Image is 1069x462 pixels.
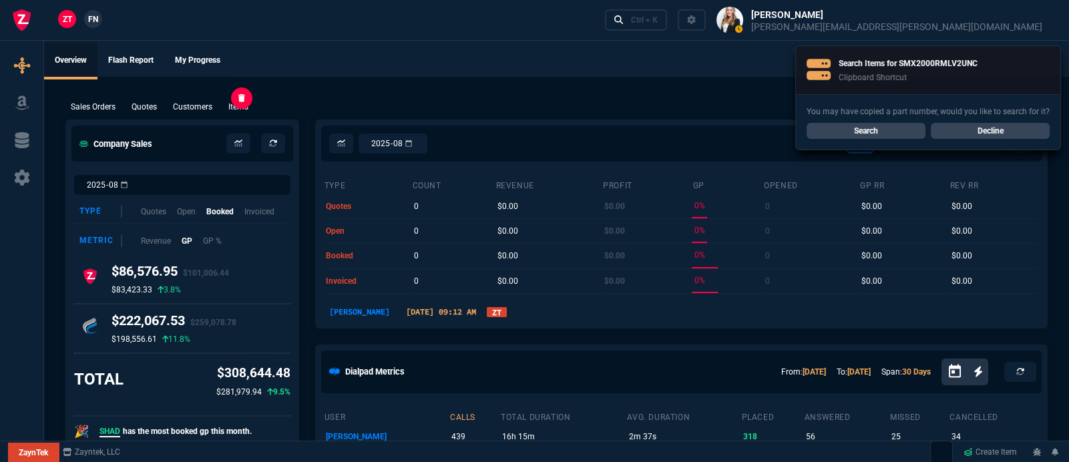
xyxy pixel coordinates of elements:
[99,427,120,437] span: SHAD
[604,246,625,265] p: $0.00
[59,446,124,458] a: msbcCompanyName
[244,206,274,218] p: Invoiced
[132,101,157,113] p: Quotes
[765,272,770,290] p: 0
[861,246,882,265] p: $0.00
[324,175,412,194] th: type
[141,206,166,218] p: Quotes
[97,42,164,79] a: Flash Report
[324,407,449,425] th: user
[451,427,498,446] p: 439
[804,407,890,425] th: answered
[324,268,412,293] td: invoiced
[951,427,1036,446] p: 34
[79,206,122,218] div: Type
[626,407,740,425] th: avg. duration
[401,306,481,318] p: [DATE] 09:12 AM
[692,175,763,194] th: GP
[414,272,419,290] p: 0
[190,318,236,327] span: $259,078.78
[951,197,972,216] p: $0.00
[839,72,978,83] p: Clipboard Shortcut
[177,206,196,218] p: Open
[500,407,626,425] th: total duration
[324,244,412,268] td: booked
[694,246,705,264] p: 0%
[951,272,972,290] p: $0.00
[487,307,507,317] a: ZT
[861,272,882,290] p: $0.00
[414,197,419,216] p: 0
[602,175,692,194] th: Profit
[88,13,98,25] span: FN
[495,175,602,194] th: revenue
[74,422,89,441] p: 🎉
[889,407,949,425] th: missed
[182,235,192,247] p: GP
[164,42,231,79] a: My Progress
[203,235,222,247] p: GP %
[803,367,826,377] a: [DATE]
[765,197,770,216] p: 0
[141,235,171,247] p: Revenue
[112,312,236,334] h4: $222,067.53
[694,221,705,240] p: 0%
[112,334,157,344] p: $198,556.61
[628,427,738,446] p: 2m 37s
[99,425,252,437] p: has the most booked gp this month.
[741,407,804,425] th: placed
[44,42,97,79] a: Overview
[74,369,124,389] h3: TOTAL
[267,386,290,398] p: 9.5%
[324,218,412,243] td: open
[324,194,412,218] td: quotes
[604,272,625,290] p: $0.00
[765,222,770,240] p: 0
[847,367,871,377] a: [DATE]
[861,222,882,240] p: $0.00
[412,175,495,194] th: count
[743,427,802,446] p: 318
[902,367,931,377] a: 30 Days
[497,272,518,290] p: $0.00
[861,197,882,216] p: $0.00
[949,175,1039,194] th: Rev RR
[414,222,419,240] p: 0
[891,427,947,446] p: 25
[414,246,419,265] p: 0
[949,407,1039,425] th: cancelled
[206,206,234,218] p: Booked
[604,222,625,240] p: $0.00
[158,284,181,295] p: 3.8%
[497,222,518,240] p: $0.00
[694,196,705,215] p: 0%
[112,284,152,295] p: $83,423.33
[839,57,978,69] p: Search Items for SMX2000RMLV2UNC
[958,442,1022,462] a: Create Item
[497,197,518,216] p: $0.00
[837,366,871,378] p: To:
[216,364,290,383] p: $308,644.48
[694,271,705,290] p: 0%
[449,407,500,425] th: calls
[162,334,190,344] p: 11.8%
[781,366,826,378] p: From:
[183,268,229,278] span: $101,006.44
[502,427,624,446] p: 16h 15m
[951,246,972,265] p: $0.00
[947,362,974,381] button: Open calendar
[631,15,658,25] div: Ctrl + K
[807,105,1050,118] p: You may have copied a part number, would you like to search for it?
[806,427,887,446] p: 56
[228,101,248,113] p: Items
[881,366,931,378] p: Span:
[216,386,262,398] p: $281,979.94
[63,13,72,25] span: ZT
[807,123,925,139] a: Search
[931,123,1050,139] a: Decline
[173,101,212,113] p: Customers
[765,246,770,265] p: 0
[951,222,972,240] p: $0.00
[763,175,859,194] th: opened
[112,263,229,284] h4: $86,576.95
